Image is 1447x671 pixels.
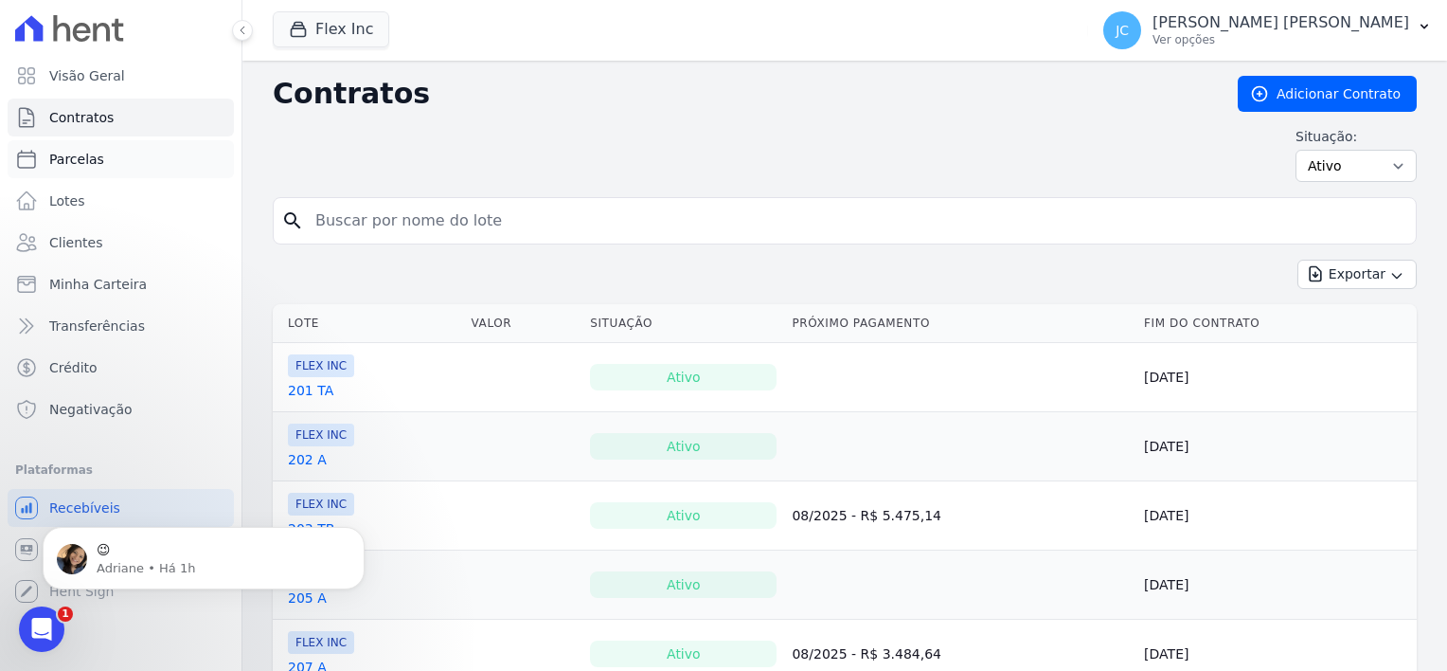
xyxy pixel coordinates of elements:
[464,304,583,343] th: Valor
[784,304,1136,343] th: Próximo Pagamento
[49,400,133,419] span: Negativação
[49,275,147,294] span: Minha Carteira
[1088,4,1447,57] button: JC [PERSON_NAME] [PERSON_NAME] Ver opções
[1136,412,1417,481] td: [DATE]
[1136,343,1417,412] td: [DATE]
[8,99,234,136] a: Contratos
[49,358,98,377] span: Crédito
[273,304,464,343] th: Lote
[8,531,234,569] a: Conta Hent
[281,209,304,232] i: search
[49,317,145,335] span: Transferências
[288,381,333,400] a: 201 TA
[1136,551,1417,620] td: [DATE]
[1238,76,1417,112] a: Adicionar Contrato
[15,459,226,481] div: Plataformas
[49,150,104,169] span: Parcelas
[288,424,354,446] span: FLEX INC
[8,265,234,303] a: Minha Carteira
[8,182,234,220] a: Lotes
[1116,24,1129,37] span: JC
[19,607,64,652] iframe: Intercom live chat
[288,631,354,654] span: FLEX INC
[8,390,234,428] a: Negativação
[14,487,393,620] iframe: Intercom notifications mensagem
[273,77,1207,111] h2: Contratos
[8,57,234,95] a: Visão Geral
[273,11,389,47] button: Flex Inc
[590,433,777,460] div: Ativo
[8,224,234,262] a: Clientes
[792,508,941,523] a: 08/2025 - R$ 5.475,14
[8,140,234,178] a: Parcelas
[1136,481,1417,551] td: [DATE]
[8,307,234,345] a: Transferências
[590,571,777,598] div: Ativo
[49,108,114,127] span: Contratos
[1295,127,1417,146] label: Situação:
[304,202,1408,240] input: Buscar por nome do lote
[58,607,73,622] span: 1
[792,646,941,662] a: 08/2025 - R$ 3.484,64
[1152,32,1409,47] p: Ver opções
[590,502,777,529] div: Ativo
[288,450,327,469] a: 202 A
[49,191,85,210] span: Lotes
[590,641,777,667] div: Ativo
[1136,304,1417,343] th: Fim do Contrato
[49,66,125,85] span: Visão Geral
[288,354,354,377] span: FLEX INC
[590,364,777,390] div: Ativo
[582,304,784,343] th: Situação
[1152,13,1409,32] p: [PERSON_NAME] [PERSON_NAME]
[8,489,234,527] a: Recebíveis
[49,233,102,252] span: Clientes
[8,349,234,387] a: Crédito
[1297,260,1417,289] button: Exportar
